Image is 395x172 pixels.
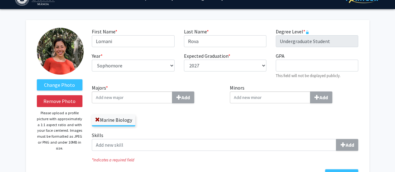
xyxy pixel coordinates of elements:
[230,91,310,103] input: MinorsAdd
[92,52,103,60] label: Year
[184,28,209,35] label: Last Name
[92,131,358,151] label: Skills
[5,144,27,167] iframe: Chat
[92,115,135,125] label: Marine Biology
[345,142,354,148] b: Add
[305,30,309,34] svg: This information is provided and automatically updated by University of Hawaiʻi at Mānoa and is n...
[276,28,309,35] label: Degree Level
[276,52,284,60] label: GPA
[181,94,190,101] b: Add
[230,84,358,103] label: Minors
[92,91,172,103] input: Majors*Add
[37,95,83,107] button: Remove Photo
[37,28,84,75] img: Profile Picture
[92,157,358,163] i: Indicates a required field
[172,91,194,103] button: Majors*
[92,84,220,103] label: Majors
[184,52,230,60] label: Expected Graduation
[276,73,341,78] small: This field will not be displayed publicly.
[336,139,358,151] button: Skills
[310,91,332,103] button: Minors
[37,79,83,91] label: ChangeProfile Picture
[92,139,336,151] input: SkillsAdd
[92,28,117,35] label: First Name
[37,110,83,151] p: Please upload a profile picture with approximately a 1:1 aspect ratio and with your face centered...
[319,94,328,101] b: Add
